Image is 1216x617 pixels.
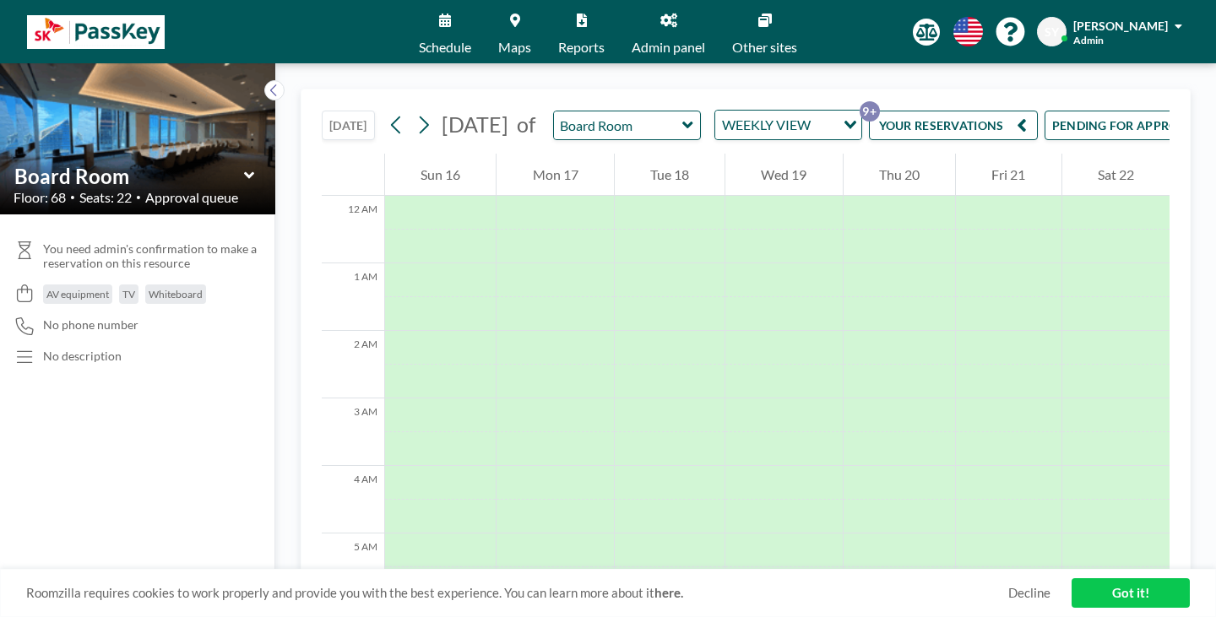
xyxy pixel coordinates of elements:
div: Fri 21 [956,154,1061,196]
div: 3 AM [322,398,384,466]
span: Floor: 68 [14,189,66,206]
div: Sun 16 [385,154,496,196]
div: Tue 18 [615,154,725,196]
input: Board Room [554,111,683,139]
span: AV equipment [46,288,109,300]
div: 5 AM [322,533,384,601]
img: organization-logo [27,15,165,49]
span: Admin panel [632,41,705,54]
span: of [517,111,535,138]
span: [PERSON_NAME] [1073,19,1168,33]
div: Sat 22 [1062,154,1170,196]
span: Whiteboard [149,288,203,300]
button: YOUR RESERVATIONS9+ [869,111,1038,140]
span: • [70,192,75,203]
a: Got it! [1072,578,1190,608]
span: TV [122,288,135,300]
span: Reports [558,41,605,54]
span: Seats: 22 [79,189,132,206]
span: Approval queue [145,189,238,206]
input: Board Room [14,164,244,188]
span: • [136,192,141,203]
span: You need admin's confirmation to make a reservation on this resource [43,241,262,271]
span: Roomzilla requires cookies to work properly and provide you with the best experience. You can lea... [26,585,1008,601]
div: 2 AM [322,331,384,398]
span: [DATE] [442,111,508,137]
div: No description [43,349,122,364]
button: [DATE] [322,111,375,140]
span: No phone number [43,317,138,333]
div: Search for option [715,111,861,139]
span: Other sites [732,41,797,54]
div: 1 AM [322,263,384,331]
div: Mon 17 [497,154,613,196]
div: Wed 19 [725,154,842,196]
span: Admin [1073,34,1104,46]
div: 12 AM [322,196,384,263]
input: Search for option [816,114,833,136]
div: Thu 20 [844,154,955,196]
span: Schedule [419,41,471,54]
span: Maps [498,41,531,54]
div: 4 AM [322,466,384,533]
a: Decline [1008,585,1050,601]
p: 9+ [860,101,880,122]
a: here. [654,585,683,600]
span: SY [1045,24,1059,40]
span: WEEKLY VIEW [719,114,814,136]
